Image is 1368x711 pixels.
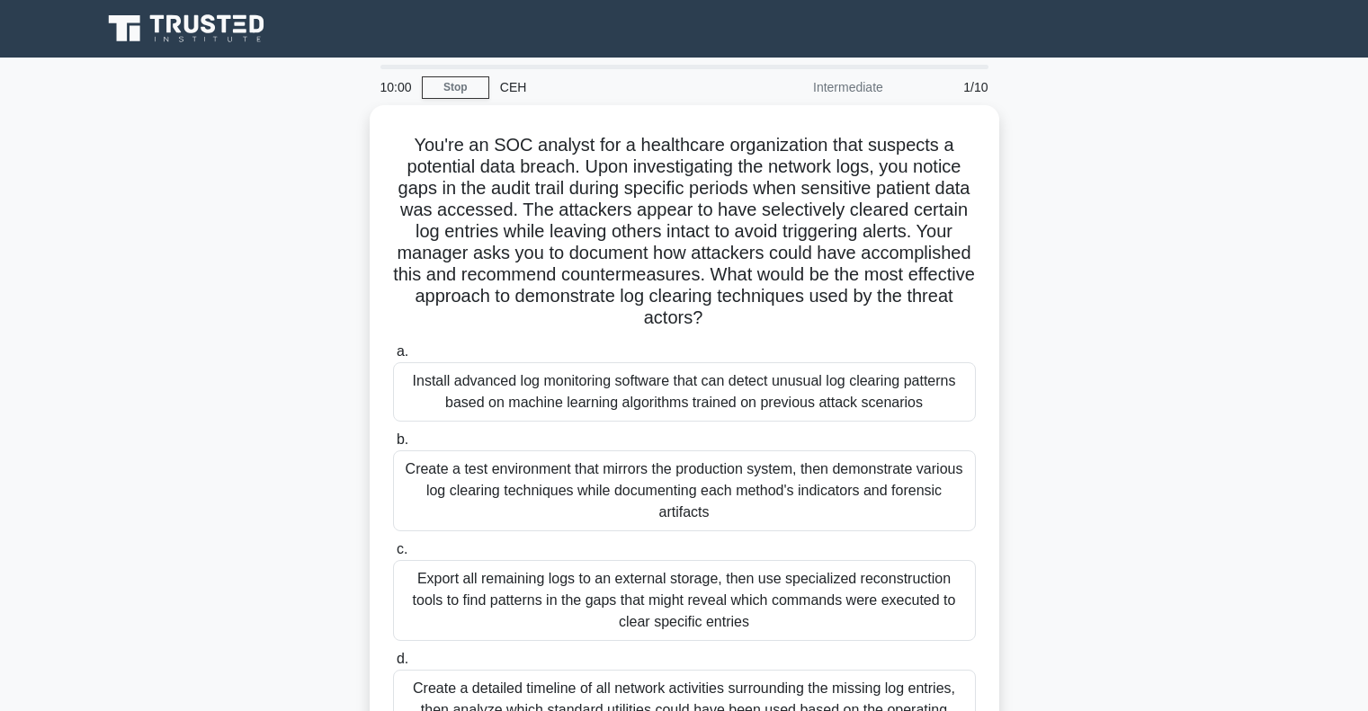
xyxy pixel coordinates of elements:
div: Intermediate [737,69,894,105]
div: Install advanced log monitoring software that can detect unusual log clearing patterns based on m... [393,362,976,422]
div: CEH [489,69,737,105]
h5: You're an SOC analyst for a healthcare organization that suspects a potential data breach. Upon i... [391,134,978,330]
span: c. [397,541,407,556]
div: Export all remaining logs to an external storage, then use specialized reconstruction tools to fi... [393,560,976,641]
span: d. [397,651,408,666]
div: 1/10 [894,69,999,105]
span: b. [397,431,408,447]
div: 10:00 [370,69,422,105]
a: Stop [422,76,489,99]
span: a. [397,343,408,359]
div: Create a test environment that mirrors the production system, then demonstrate various log cleari... [393,450,976,531]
